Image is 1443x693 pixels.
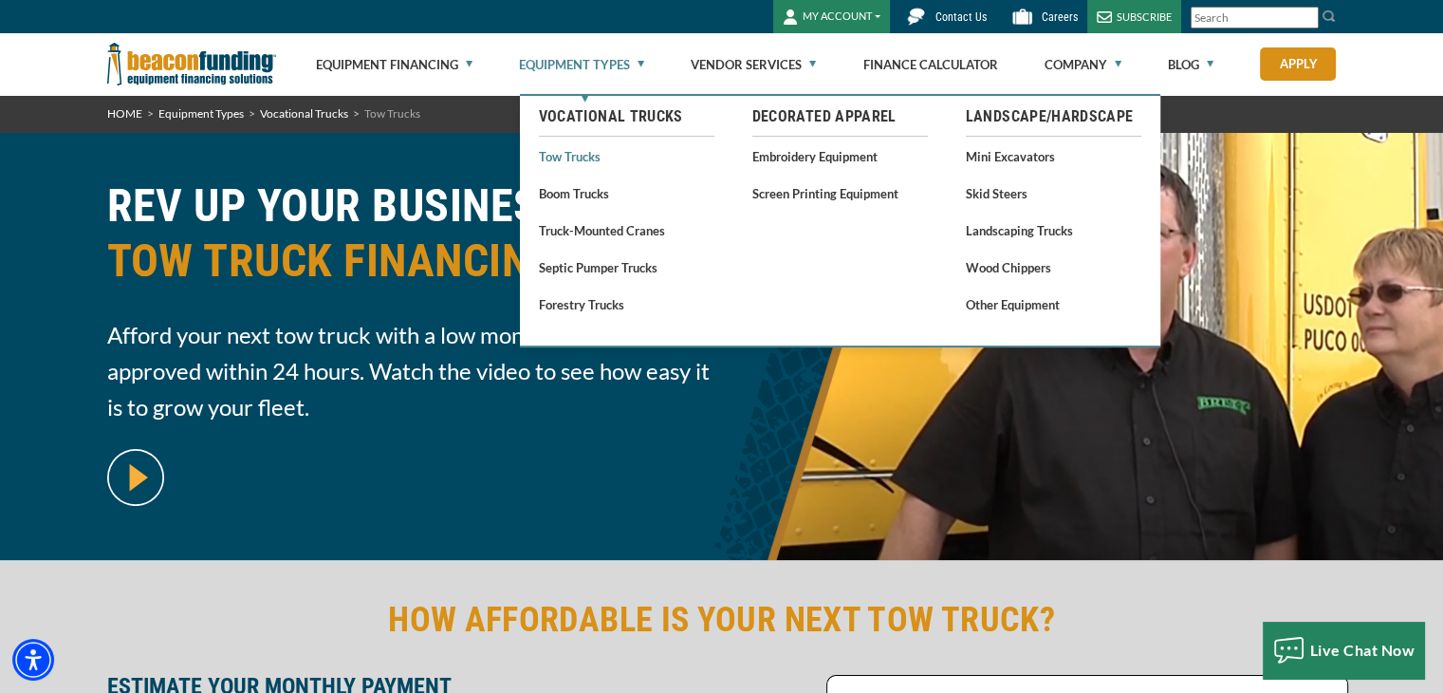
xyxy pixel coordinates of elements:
[966,255,1141,279] a: Wood Chippers
[107,449,164,506] img: video modal pop-up play button
[12,639,54,681] div: Accessibility Menu
[107,317,711,425] span: Afford your next tow truck with a low monthly payment. Get approved within 24 hours. Watch the vi...
[539,181,714,205] a: Boom Trucks
[539,105,714,128] a: Vocational Trucks
[1168,34,1213,95] a: Blog
[1045,34,1121,95] a: Company
[107,234,711,289] span: TOW TRUCK FINANCING
[1322,9,1337,24] img: Search
[539,144,714,168] a: Tow Trucks
[1263,622,1425,679] button: Live Chat Now
[935,10,987,24] span: Contact Us
[862,34,997,95] a: Finance Calculator
[1299,10,1314,26] a: Clear search text
[316,34,472,95] a: Equipment Financing
[966,218,1141,242] a: Landscaping Trucks
[364,106,420,121] span: Tow Trucks
[539,255,714,279] a: Septic Pumper Trucks
[107,33,276,95] img: Beacon Funding Corporation logo
[539,292,714,316] a: Forestry Trucks
[1191,7,1319,28] input: Search
[260,106,348,121] a: Vocational Trucks
[107,598,1337,642] h2: HOW AFFORDABLE IS YOUR NEXT TOW TRUCK?
[752,144,928,168] a: Embroidery Equipment
[107,106,142,121] a: HOME
[691,34,816,95] a: Vendor Services
[966,292,1141,316] a: Other Equipment
[1310,641,1415,659] span: Live Chat Now
[107,178,711,303] h1: REV UP YOUR BUSINESS
[1042,10,1078,24] span: Careers
[966,181,1141,205] a: Skid Steers
[158,106,244,121] a: Equipment Types
[539,218,714,242] a: Truck-Mounted Cranes
[966,144,1141,168] a: Mini Excavators
[752,105,928,128] a: Decorated Apparel
[752,181,928,205] a: Screen Printing Equipment
[519,34,644,95] a: Equipment Types
[966,105,1141,128] a: Landscape/Hardscape
[1260,47,1336,81] a: Apply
